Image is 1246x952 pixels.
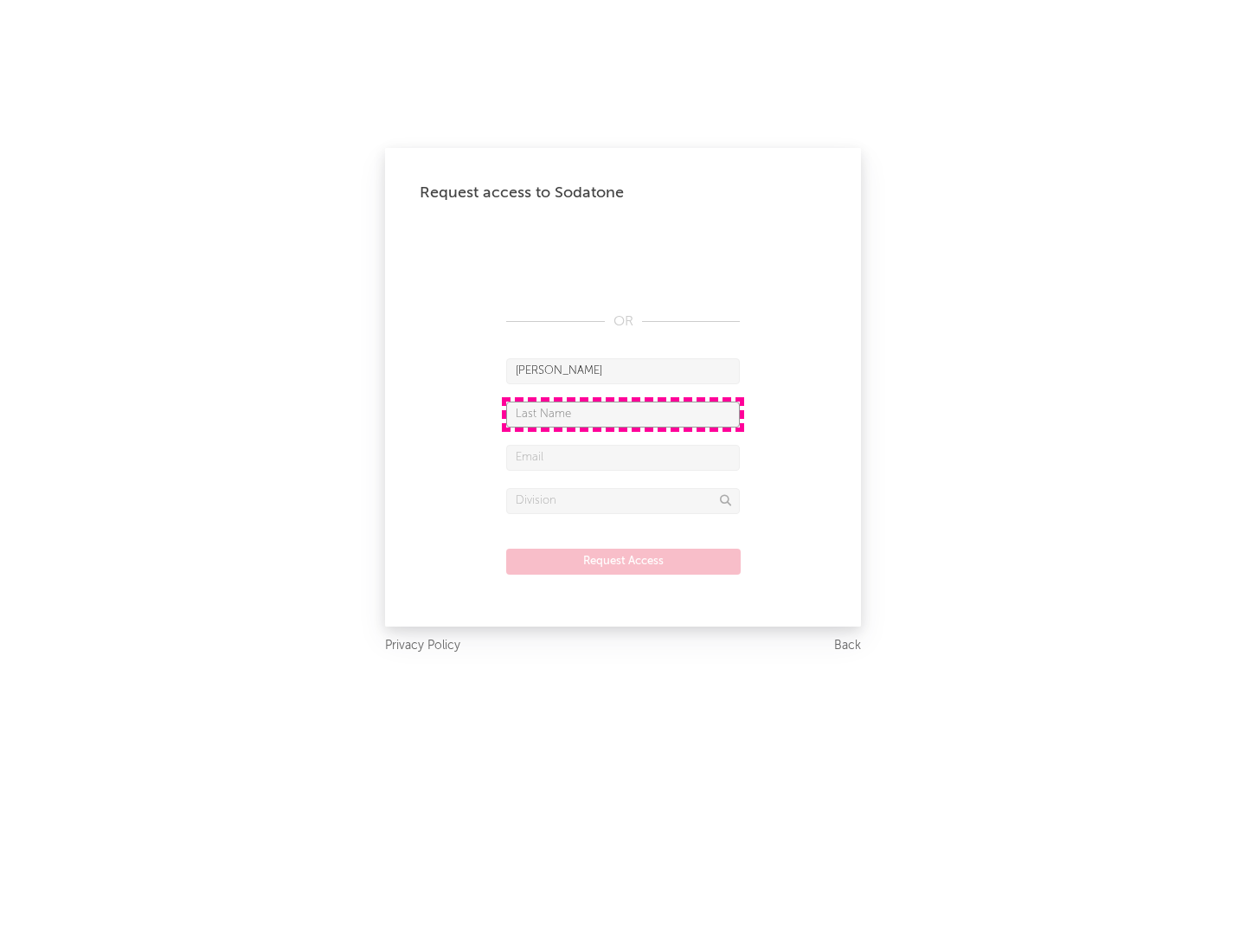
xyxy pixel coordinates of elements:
input: Email [506,445,740,471]
input: Division [506,488,740,514]
button: Request Access [506,549,741,575]
a: Privacy Policy [385,635,460,657]
div: Request access to Sodatone [420,183,826,203]
input: Last Name [506,402,740,428]
a: Back [834,635,861,657]
div: OR [506,312,740,332]
input: First Name [506,358,740,384]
